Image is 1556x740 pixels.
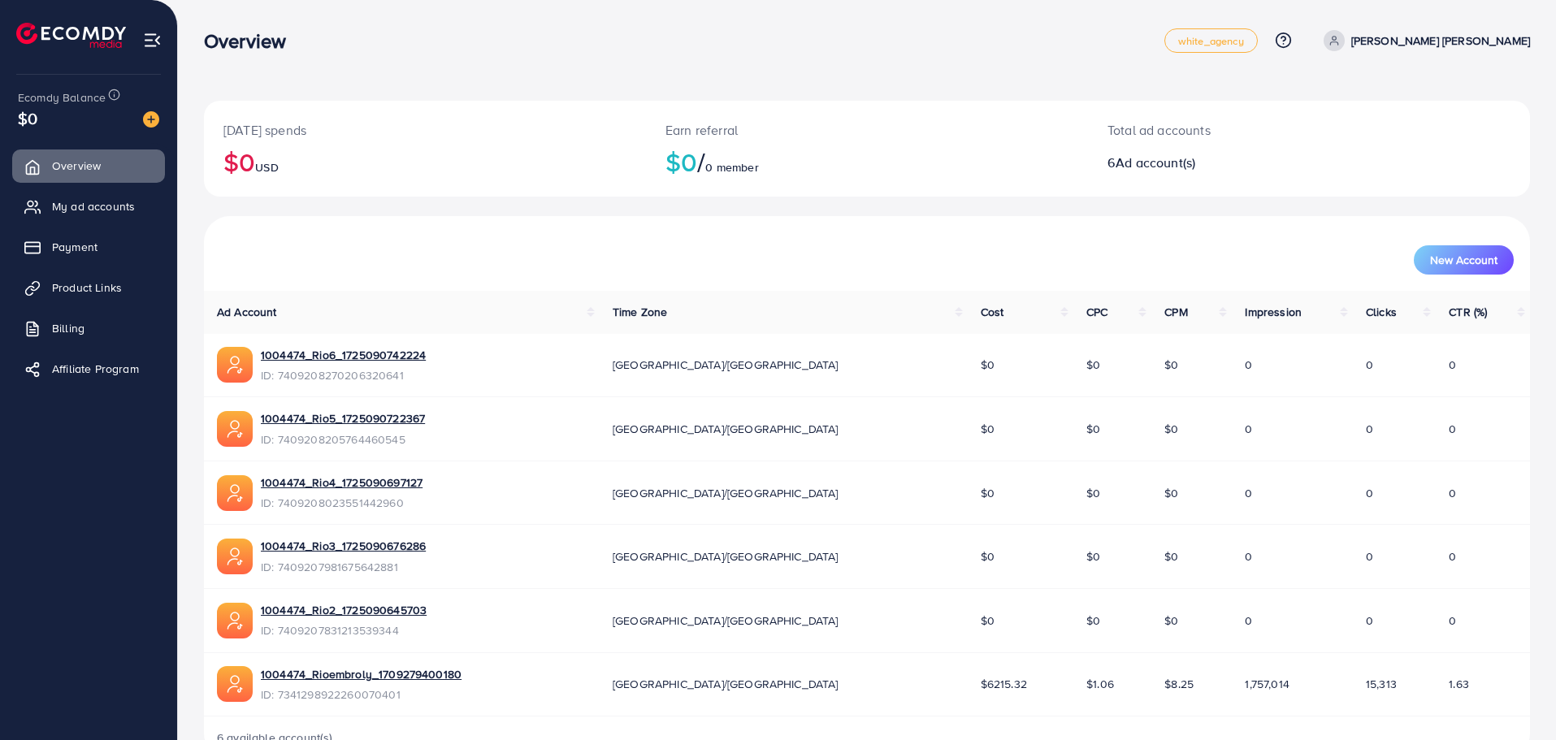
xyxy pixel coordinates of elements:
[52,320,85,336] span: Billing
[261,559,426,575] span: ID: 7409207981675642881
[1086,357,1100,373] span: $0
[1449,676,1469,692] span: 1.63
[143,31,162,50] img: menu
[255,159,278,175] span: USD
[1086,548,1100,565] span: $0
[217,666,253,702] img: ic-ads-acc.e4c84228.svg
[1107,120,1400,140] p: Total ad accounts
[261,431,425,448] span: ID: 7409208205764460545
[261,602,427,618] a: 1004474_Rio2_1725090645703
[981,676,1027,692] span: $6215.32
[1164,28,1258,53] a: white_agency
[261,622,427,638] span: ID: 7409207831213539344
[1449,612,1456,629] span: 0
[261,367,426,383] span: ID: 7409208270206320641
[261,410,425,426] a: 1004474_Rio5_1725090722367
[16,23,126,48] img: logo
[981,612,995,629] span: $0
[1086,485,1100,501] span: $0
[1164,612,1178,629] span: $0
[261,686,462,703] span: ID: 7341298922260070401
[1366,304,1397,320] span: Clicks
[217,411,253,447] img: ic-ads-acc.e4c84228.svg
[1366,676,1397,692] span: 15,313
[1449,485,1456,501] span: 0
[1366,548,1373,565] span: 0
[18,89,106,106] span: Ecomdy Balance
[705,159,758,175] span: 0 member
[665,146,1068,177] h2: $0
[204,29,299,53] h3: Overview
[1178,36,1244,46] span: white_agency
[1245,304,1302,320] span: Impression
[261,347,426,363] a: 1004474_Rio6_1725090742224
[1164,548,1178,565] span: $0
[1245,548,1252,565] span: 0
[52,158,101,174] span: Overview
[1164,304,1187,320] span: CPM
[223,120,626,140] p: [DATE] spends
[613,421,839,437] span: [GEOGRAPHIC_DATA]/[GEOGRAPHIC_DATA]
[52,361,139,377] span: Affiliate Program
[1449,357,1456,373] span: 0
[223,146,626,177] h2: $0
[613,304,667,320] span: Time Zone
[1116,154,1195,171] span: Ad account(s)
[981,421,995,437] span: $0
[1245,421,1252,437] span: 0
[52,198,135,214] span: My ad accounts
[1086,304,1107,320] span: CPC
[1164,676,1194,692] span: $8.25
[52,279,122,296] span: Product Links
[981,304,1004,320] span: Cost
[1449,548,1456,565] span: 0
[217,304,277,320] span: Ad Account
[697,143,705,180] span: /
[143,111,159,128] img: image
[613,676,839,692] span: [GEOGRAPHIC_DATA]/[GEOGRAPHIC_DATA]
[12,271,165,304] a: Product Links
[981,548,995,565] span: $0
[217,539,253,574] img: ic-ads-acc.e4c84228.svg
[1366,485,1373,501] span: 0
[1107,155,1400,171] h2: 6
[1366,357,1373,373] span: 0
[52,239,98,255] span: Payment
[1351,31,1530,50] p: [PERSON_NAME] [PERSON_NAME]
[217,475,253,511] img: ic-ads-acc.e4c84228.svg
[1164,357,1178,373] span: $0
[261,666,462,682] a: 1004474_Rioembroly_1709279400180
[1430,254,1497,266] span: New Account
[1245,612,1252,629] span: 0
[1164,485,1178,501] span: $0
[613,612,839,629] span: [GEOGRAPHIC_DATA]/[GEOGRAPHIC_DATA]
[613,485,839,501] span: [GEOGRAPHIC_DATA]/[GEOGRAPHIC_DATA]
[981,357,995,373] span: $0
[1245,357,1252,373] span: 0
[1086,676,1114,692] span: $1.06
[217,603,253,638] img: ic-ads-acc.e4c84228.svg
[1449,421,1456,437] span: 0
[1086,612,1100,629] span: $0
[12,149,165,182] a: Overview
[1164,421,1178,437] span: $0
[1414,245,1514,275] button: New Account
[1245,485,1252,501] span: 0
[613,357,839,373] span: [GEOGRAPHIC_DATA]/[GEOGRAPHIC_DATA]
[665,120,1068,140] p: Earn referral
[261,474,423,491] a: 1004474_Rio4_1725090697127
[1449,304,1487,320] span: CTR (%)
[12,190,165,223] a: My ad accounts
[12,353,165,385] a: Affiliate Program
[1366,421,1373,437] span: 0
[1366,612,1373,629] span: 0
[261,495,423,511] span: ID: 7409208023551442960
[981,485,995,501] span: $0
[217,347,253,383] img: ic-ads-acc.e4c84228.svg
[1086,421,1100,437] span: $0
[12,312,165,344] a: Billing
[1245,676,1289,692] span: 1,757,014
[261,538,426,554] a: 1004474_Rio3_1725090676286
[18,106,37,130] span: $0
